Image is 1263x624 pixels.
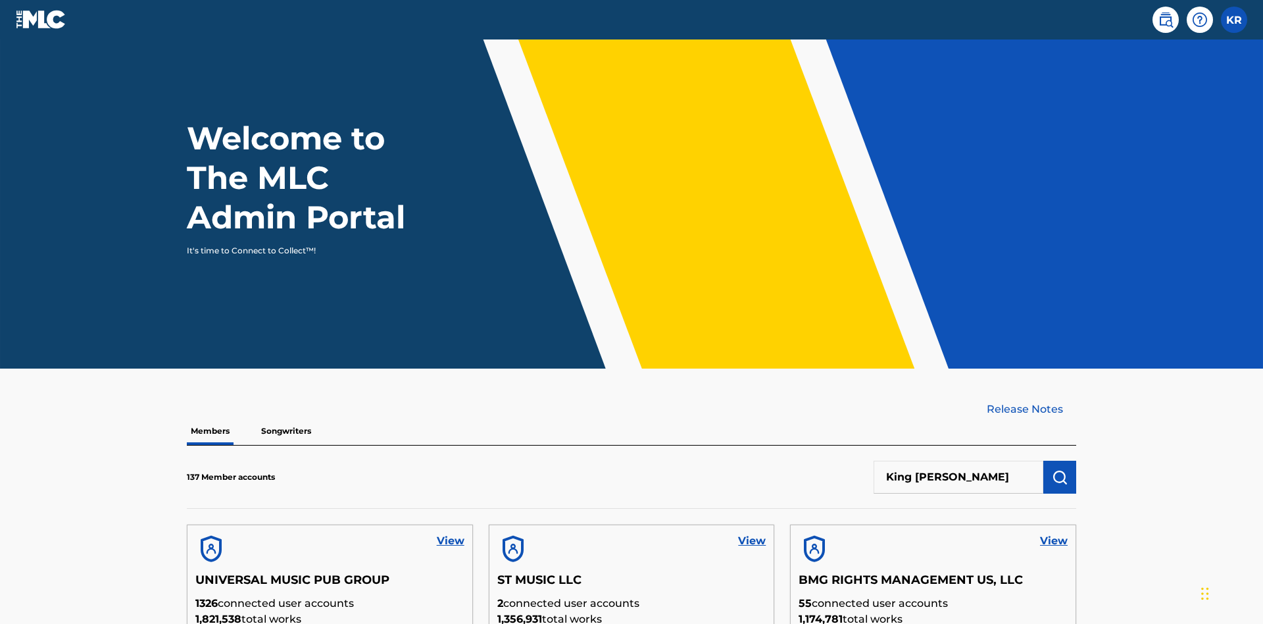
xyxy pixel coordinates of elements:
img: account [195,533,227,565]
img: help [1192,12,1208,28]
div: Drag [1201,574,1209,613]
a: Release Notes [987,402,1076,417]
a: View [1040,533,1068,549]
img: search [1158,12,1174,28]
img: Search Works [1052,469,1068,485]
span: 2 [497,597,503,610]
iframe: Chat Widget [1197,561,1263,624]
a: Public Search [1152,7,1179,33]
h5: ST MUSIC LLC [497,573,766,596]
div: Help [1187,7,1213,33]
img: account [799,533,830,565]
p: connected user accounts [799,596,1068,611]
p: It's time to Connect to Collect™! [187,245,415,257]
h5: BMG RIGHTS MANAGEMENT US, LLC [799,573,1068,596]
p: Songwriters [257,417,315,445]
p: connected user accounts [195,596,464,611]
p: connected user accounts [497,596,766,611]
span: 1326 [195,597,218,610]
h5: UNIVERSAL MUSIC PUB GROUP [195,573,464,596]
span: 55 [799,597,812,610]
input: Search Members [874,461,1043,494]
img: account [497,533,529,565]
img: MLC Logo [16,10,66,29]
a: View [738,533,766,549]
a: View [437,533,464,549]
p: Members [187,417,234,445]
h1: Welcome to The MLC Admin Portal [187,118,433,237]
div: User Menu [1221,7,1247,33]
p: 137 Member accounts [187,471,275,483]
